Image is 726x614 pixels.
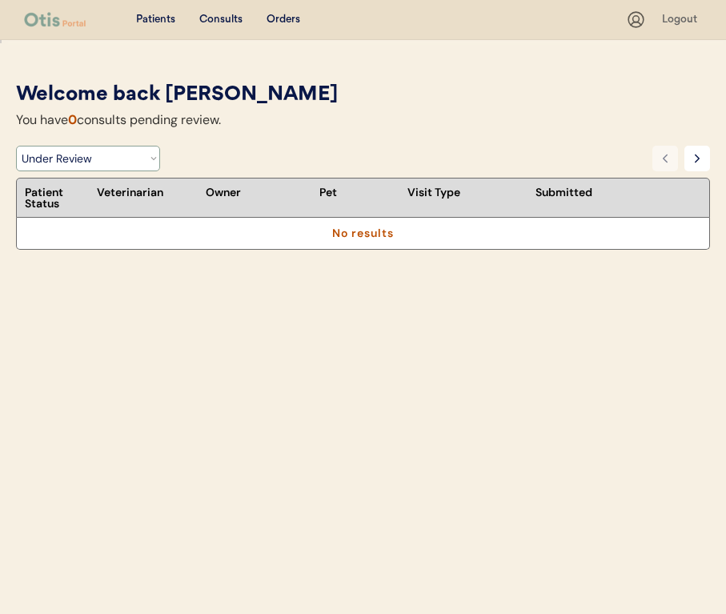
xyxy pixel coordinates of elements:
div: Veterinarian [97,187,198,198]
div: No results [332,227,394,239]
div: Status [25,198,105,209]
div: Welcome back [PERSON_NAME] [16,80,710,110]
div: Consults [199,12,243,28]
div: Submitted [535,187,628,198]
div: Patients [136,12,175,28]
div: Pet [319,187,399,198]
div: Logout [662,12,702,28]
div: Visit Type [407,187,527,198]
div: Orders [267,12,300,28]
div: You have consults pending review. [16,110,221,130]
div: Patient [25,187,89,198]
div: Owner [206,187,311,198]
font: 0 [68,111,77,128]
